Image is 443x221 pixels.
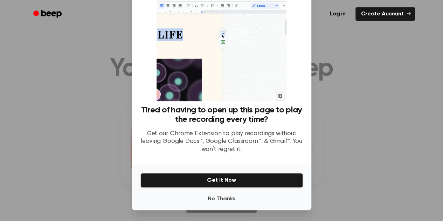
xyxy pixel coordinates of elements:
button: No Thanks [140,192,303,206]
a: Beep [28,7,68,21]
a: Log in [324,7,351,21]
button: Get It Now [140,173,303,188]
h3: Tired of having to open up this page to play the recording every time? [140,105,303,124]
p: Get our Chrome Extension to play recordings without leaving Google Docs™, Google Classroom™, & Gm... [140,130,303,154]
a: Create Account [355,7,415,21]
